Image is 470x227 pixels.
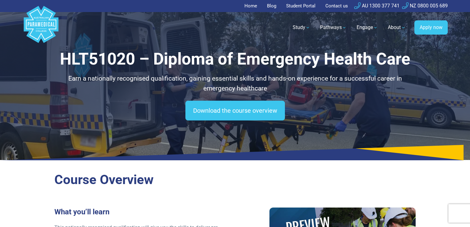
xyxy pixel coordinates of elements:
a: Apply now [414,20,448,35]
a: Australian Paramedical College [23,12,60,43]
h1: HLT51020 – Diploma of Emergency Health Care [54,49,416,69]
a: Engage [353,19,382,36]
a: AU 1300 377 741 [354,3,400,9]
a: Study [289,19,314,36]
a: About [384,19,409,36]
h3: What you’ll learn [54,208,231,216]
h2: Course Overview [54,172,416,188]
a: Download the course overview [185,101,285,120]
p: Earn a nationally recognised qualification, gaining essential skills and hands-on experience for ... [54,74,416,93]
a: NZ 0800 005 689 [402,3,448,9]
a: Pathways [316,19,350,36]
